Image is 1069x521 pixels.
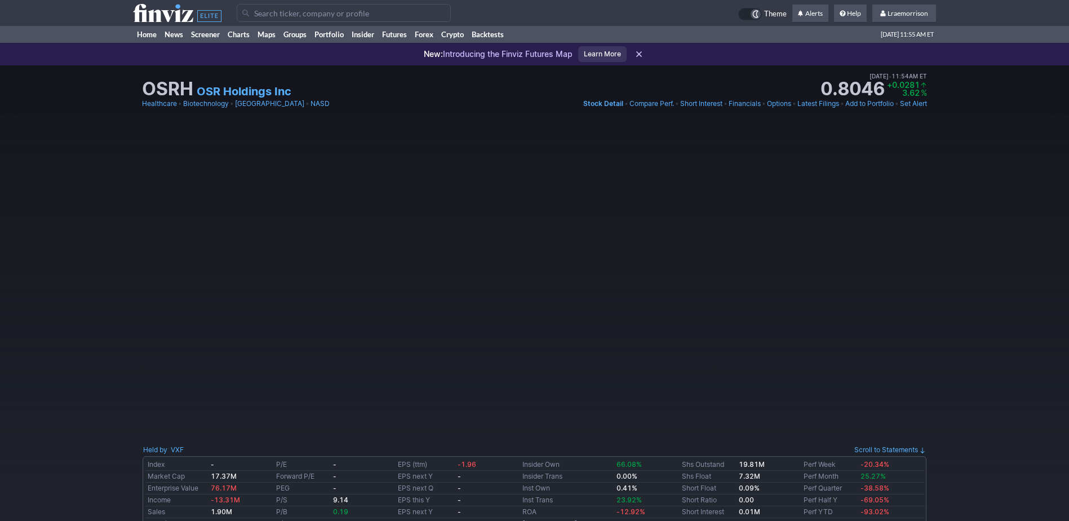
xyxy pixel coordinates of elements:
span: Compare Perf. [629,99,674,108]
a: OSR Holdings Inc [197,83,291,99]
a: Add to Portfolio [845,98,894,109]
span: -1.96 [458,460,476,469]
span: -93.02% [860,507,889,516]
td: Income [145,494,209,506]
td: Perf Month [801,471,858,483]
td: EPS this Y [396,494,455,506]
td: Perf Quarter [801,483,858,494]
span: [DATE] 11:54AM ET [870,71,927,81]
td: Perf Half Y [801,494,858,506]
a: Charts [224,26,254,43]
strong: 0.8046 [820,80,885,98]
span: +0.0281 [887,80,920,90]
span: Latest Filings [797,99,839,108]
td: Shs Outstand [680,459,737,471]
td: Forward P/E [274,471,331,483]
td: P/E [274,459,331,471]
a: Learn More [578,46,627,62]
span: -20.34% [860,460,889,469]
span: Stock Detail [583,99,623,108]
span: • [230,98,234,109]
b: 7.32M [739,472,760,480]
a: Short Interest [680,98,722,109]
span: Lraemorrison [888,9,928,17]
td: EPS (ttm) [396,459,455,471]
a: Scroll to Statements [854,445,926,454]
a: News [161,26,187,43]
b: 0.41% [616,484,637,492]
span: • [895,98,899,109]
b: - [333,484,336,492]
a: Insider [348,26,378,43]
span: • [178,98,182,109]
td: Shs Float [680,471,737,483]
span: • [305,98,309,109]
span: • [762,98,766,109]
a: Biotechnology [183,98,229,109]
td: Index [145,459,209,471]
span: • [840,98,844,109]
b: - [333,472,336,480]
a: 0.09% [739,484,760,492]
a: Futures [378,26,411,43]
td: EPS next Y [396,506,455,518]
a: Maps [254,26,280,43]
span: • [889,71,891,81]
a: Latest Filings [797,98,839,109]
a: Short Float [682,484,716,492]
a: Forex [411,26,437,43]
b: - [211,460,214,469]
td: P/S [274,494,331,506]
span: -12.92% [616,507,645,516]
td: Inst Own [520,483,614,494]
h1: OSRH [142,80,193,98]
a: 0.00 [739,496,754,504]
b: - [458,507,461,516]
a: Set Alert [900,98,927,109]
a: Crypto [437,26,468,43]
a: Home [133,26,161,43]
a: Backtests [468,26,508,43]
td: Perf Week [801,459,858,471]
span: • [675,98,679,109]
b: 0.00% [616,472,637,480]
span: -13.31M [211,496,240,504]
a: Portfolio [311,26,348,43]
b: - [458,484,461,492]
a: Stock Detail [583,98,623,109]
td: EPS next Y [396,471,455,483]
a: Compare Perf. [629,98,674,109]
td: Sales [145,506,209,518]
span: % [921,88,927,98]
a: Financials [729,98,761,109]
td: ROA [520,506,614,518]
b: 9.14 [333,496,348,504]
td: Enterprise Value [145,483,209,494]
input: Search [237,4,451,22]
span: 25.27% [860,472,886,480]
b: - [333,460,336,469]
b: - [458,472,461,480]
a: Help [834,5,867,23]
span: • [624,98,628,109]
span: • [792,98,796,109]
td: Market Cap [145,471,209,483]
td: Inst Trans [520,494,614,506]
a: Held by [143,445,167,454]
a: Healthcare [142,98,177,109]
a: Short Interest [682,507,724,516]
a: 0.01M [739,507,760,516]
a: Options [767,98,791,109]
td: EPS next Q [396,483,455,494]
span: -69.05% [860,496,889,504]
a: VXF [171,444,184,456]
td: PEG [274,483,331,494]
td: Insider Trans [520,471,614,483]
a: Alerts [792,5,828,23]
td: Insider Own [520,459,614,471]
b: 19.81M [739,460,765,469]
span: Theme [764,8,787,20]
